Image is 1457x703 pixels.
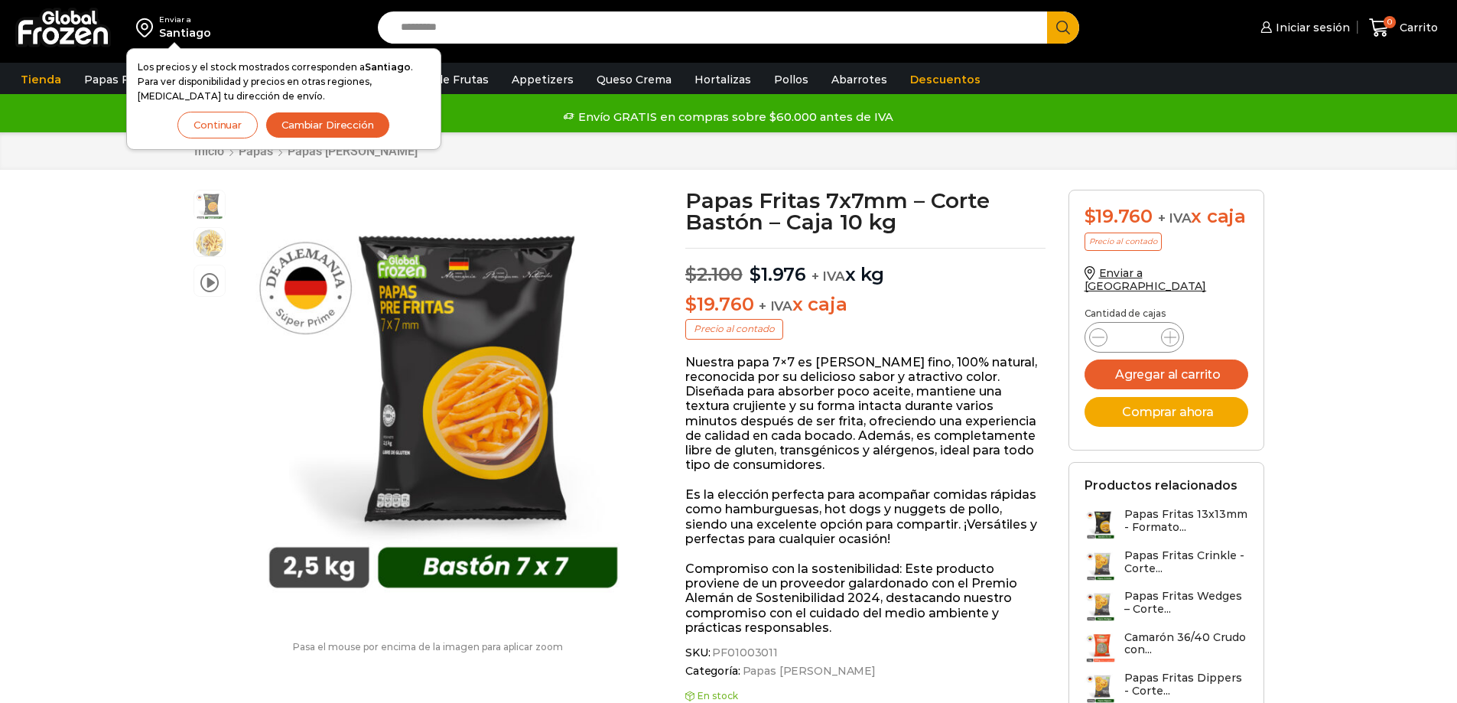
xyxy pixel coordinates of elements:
[740,665,876,678] a: Papas [PERSON_NAME]
[685,691,1046,701] p: En stock
[1085,549,1248,582] a: Papas Fritas Crinkle - Corte...
[824,65,895,94] a: Abarrotes
[1365,10,1442,46] a: 0 Carrito
[750,263,761,285] span: $
[194,144,225,158] a: Inicio
[13,65,69,94] a: Tienda
[1085,360,1248,389] button: Agregar al carrito
[685,293,697,315] span: $
[1124,590,1248,616] h3: Papas Fritas Wedges – Corte...
[159,15,211,25] div: Enviar a
[194,144,418,158] nav: Breadcrumb
[687,65,759,94] a: Hortalizas
[685,665,1046,678] span: Categoría:
[393,65,496,94] a: Pulpa de Frutas
[685,190,1046,233] h1: Papas Fritas 7x7mm – Corte Bastón – Caja 10 kg
[685,294,1046,316] p: x caja
[1085,631,1248,664] a: Camarón 36/40 Crudo con...
[685,355,1046,473] p: Nuestra papa 7×7 es [PERSON_NAME] fino, 100% natural, reconocida por su delicioso sabor y atracti...
[1085,590,1248,623] a: Papas Fritas Wedges – Corte...
[504,65,581,94] a: Appetizers
[685,487,1046,546] p: Es la elección perfecta para acompañar comidas rápidas como hamburguesas, hot dogs y nuggets de p...
[1085,508,1248,541] a: Papas Fritas 13x13mm - Formato...
[287,144,418,158] a: Papas [PERSON_NAME]
[1085,206,1248,228] div: x caja
[194,228,225,259] span: 7×7
[1124,672,1248,698] h3: Papas Fritas Dippers - Corte...
[1124,631,1248,657] h3: Camarón 36/40 Crudo con...
[1085,205,1096,227] span: $
[1120,327,1149,348] input: Product quantity
[710,646,778,659] span: PF01003011
[1085,205,1153,227] bdi: 19.760
[1158,210,1192,226] span: + IVA
[265,112,390,138] button: Cambiar Dirección
[685,561,1046,635] p: Compromiso con la sostenibilidad: Este producto proviene de un proveedor galardonado con el Premi...
[811,269,845,284] span: + IVA
[1085,266,1207,293] a: Enviar a [GEOGRAPHIC_DATA]
[1272,20,1350,35] span: Iniciar sesión
[589,65,679,94] a: Queso Crema
[1085,397,1248,427] button: Comprar ahora
[1085,233,1162,251] p: Precio al contado
[766,65,816,94] a: Pollos
[1384,16,1396,28] span: 0
[136,15,159,41] img: address-field-icon.svg
[1124,549,1248,575] h3: Papas Fritas Crinkle - Corte...
[76,65,161,94] a: Papas Fritas
[194,642,663,653] p: Pasa el mouse por encima de la imagen para aplicar zoom
[902,65,988,94] a: Descuentos
[1124,508,1248,534] h3: Papas Fritas 13x13mm - Formato...
[159,25,211,41] div: Santiago
[685,293,753,315] bdi: 19.760
[1085,478,1237,493] h2: Productos relacionados
[1047,11,1079,44] button: Search button
[365,61,411,73] strong: Santiago
[1396,20,1438,35] span: Carrito
[759,298,792,314] span: + IVA
[1257,12,1350,43] a: Iniciar sesión
[238,144,274,158] a: Papas
[685,263,743,285] bdi: 2.100
[1085,308,1248,319] p: Cantidad de cajas
[685,263,697,285] span: $
[138,60,430,104] p: Los precios y el stock mostrados corresponden a . Para ver disponibilidad y precios en otras regi...
[685,319,783,339] p: Precio al contado
[685,646,1046,659] span: SKU:
[177,112,258,138] button: Continuar
[194,190,225,221] span: 7×7
[685,248,1046,286] p: x kg
[750,263,806,285] bdi: 1.976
